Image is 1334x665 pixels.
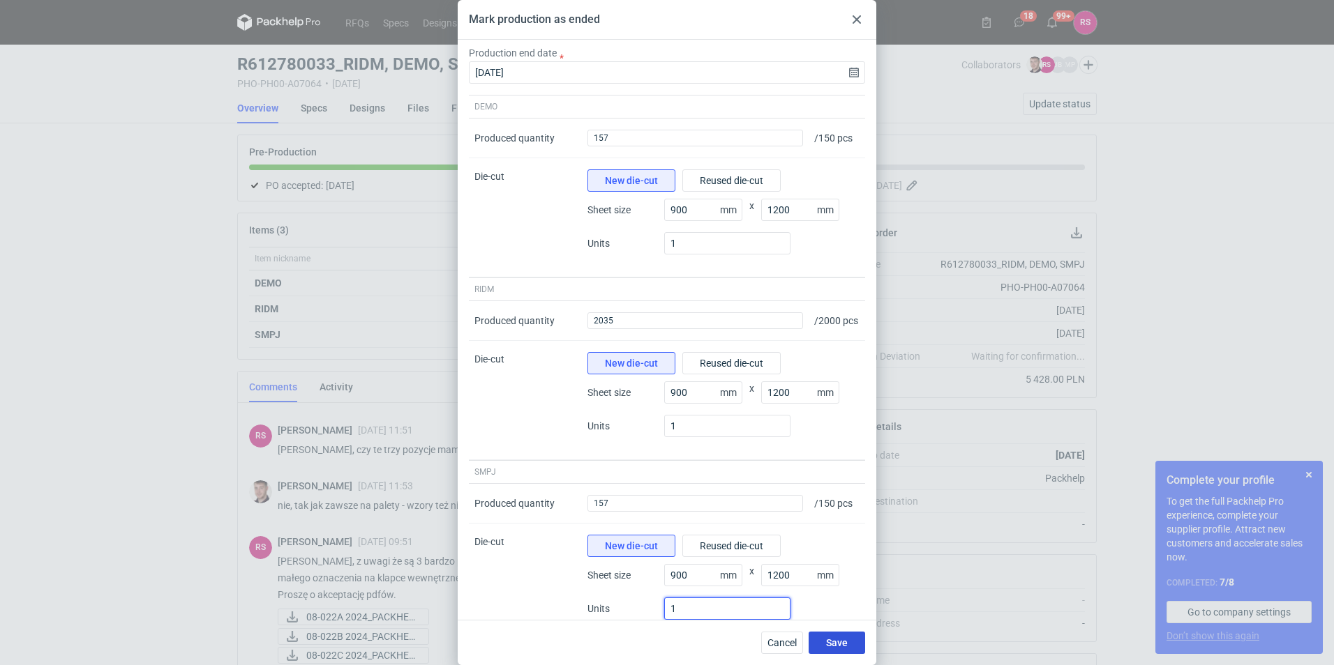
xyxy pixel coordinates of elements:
[682,169,781,192] button: Reused die-cut
[817,570,839,581] p: mm
[761,199,839,221] input: Type here...
[587,385,657,399] span: Sheet size
[605,358,658,368] span: New die-cut
[474,131,555,145] div: Produced quantity
[664,381,742,404] input: Type here...
[605,541,658,551] span: New die-cut
[761,632,803,654] button: Cancel
[587,602,657,616] span: Units
[587,169,675,192] button: New die-cut
[767,638,797,648] span: Cancel
[474,284,494,295] span: RIDM
[587,203,657,217] span: Sheet size
[749,199,754,232] span: x
[720,204,742,215] p: mm
[749,381,754,415] span: x
[664,199,742,221] input: Type here...
[809,119,865,158] div: / 150 pcs
[469,523,582,643] div: Die-cut
[809,484,865,523] div: / 150 pcs
[700,358,763,368] span: Reused die-cut
[700,176,763,185] span: Reused die-cut
[664,415,790,437] input: Type here...
[826,638,848,648] span: Save
[474,496,555,510] div: Produced quantity
[809,301,865,341] div: / 2000 pcs
[474,314,555,328] div: Produced quantity
[474,466,496,477] span: SMPJ
[474,101,497,112] span: DEMO
[469,46,557,60] label: Production end date
[700,541,763,551] span: Reused die-cut
[809,632,865,654] button: Save
[817,387,839,398] p: mm
[761,564,839,586] input: Type here...
[817,204,839,215] p: mm
[469,158,582,277] div: Die-cut
[664,232,790,254] input: Type here...
[720,570,742,581] p: mm
[587,236,657,250] span: Units
[682,535,781,557] button: Reused die-cut
[664,597,790,620] input: Type here...
[749,564,754,597] span: x
[587,419,657,433] span: Units
[605,176,658,185] span: New die-cut
[587,535,675,557] button: New die-cut
[664,564,742,586] input: Type here...
[469,12,600,27] div: Mark production as ended
[761,381,839,404] input: Type here...
[587,568,657,582] span: Sheet size
[720,387,742,398] p: mm
[469,341,582,460] div: Die-cut
[682,352,781,374] button: Reused die-cut
[587,352,675,374] button: New die-cut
